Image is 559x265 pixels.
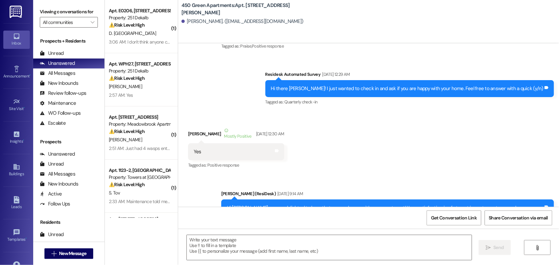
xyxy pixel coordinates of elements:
div: All Messages [40,171,75,178]
span: D. [GEOGRAPHIC_DATA] [109,30,156,36]
div: Property: 251 Dekalb [109,14,170,21]
span: Send [494,244,504,251]
button: New Message [44,248,94,259]
div: Maintenance [40,100,76,107]
a: Inbox [3,31,30,49]
div: 2:51 AM: Just had 4 wasps enter my house [109,145,191,151]
span: Get Conversation Link [431,214,477,221]
div: Apt. 1123-2, [GEOGRAPHIC_DATA] [109,167,170,174]
label: Viewing conversations for [40,7,98,17]
div: Property: 251 Dekalb [109,67,170,74]
div: Hi there [PERSON_NAME]! I just wanted to check in and ask if you are happy with your home. Feel f... [271,85,543,92]
div: Review follow-ups [40,90,86,97]
a: Insights • [3,129,30,147]
div: Active [40,191,62,198]
i:  [91,20,94,25]
button: Share Conversation via email [485,210,552,225]
span: [PERSON_NAME] [109,137,142,143]
b: 450 Green Apartments: Apt. [STREET_ADDRESS][PERSON_NAME] [181,2,314,16]
span: • [26,236,27,241]
div: Tagged as: [188,160,284,170]
div: 2:57 AM: Yes [109,92,133,98]
div: Property: Meadowbrook Apartments [109,121,170,128]
div: New Inbounds [40,181,78,188]
i:  [51,251,56,256]
span: Share Conversation via email [489,214,548,221]
div: Unanswered [40,60,75,67]
img: ResiDesk Logo [10,6,23,18]
strong: ⚠️ Risk Level: High [109,128,145,134]
a: Buildings [3,161,30,179]
div: [DATE] 12:29 AM [321,71,350,78]
input: All communities [43,17,87,28]
span: S. Tov [109,190,120,196]
div: 2:33 AM: Maintenance told me to get in touch with [PERSON_NAME](?) [PERSON_NAME] or his assistant... [109,199,390,204]
div: [PERSON_NAME] (ResiDesk) [221,190,554,199]
div: Unread [40,50,64,57]
span: [PERSON_NAME] [109,83,142,89]
div: Property: Towers at [GEOGRAPHIC_DATA] [109,174,170,181]
span: Quarterly check-in [285,99,317,105]
div: Prospects + Residents [33,38,105,45]
div: Apt. WPH27, [STREET_ADDRESS] [109,61,170,67]
span: • [30,73,31,77]
div: Unread [40,161,64,168]
div: [DATE] 12:30 AM [254,130,284,137]
div: Hi [PERSON_NAME], we are delighted to hear that you are happy with your apartment! Your satisfact... [227,204,543,219]
div: Residents [33,219,105,226]
div: Follow Ups [40,200,70,207]
span: New Message [59,250,86,257]
button: Send [479,240,511,255]
div: [PERSON_NAME]. ([EMAIL_ADDRESS][DOMAIN_NAME]) [181,18,304,25]
strong: ⚠️ Risk Level: High [109,182,145,188]
div: New Inbounds [40,80,78,87]
button: Get Conversation Link [427,210,481,225]
span: • [24,105,25,110]
div: Residesk Automated Survey [265,71,554,80]
div: Prospects [33,138,105,145]
div: Unanswered [40,241,75,248]
a: Site Visit • [3,96,30,114]
span: Positive response [207,162,239,168]
div: WO Follow-ups [40,110,81,117]
div: [PERSON_NAME] [188,127,284,143]
span: • [23,138,24,143]
strong: ⚠️ Risk Level: High [109,75,145,81]
div: Unread [40,231,64,238]
div: Tagged as: [265,97,554,107]
div: Tagged as: [221,41,554,51]
div: Apt. [STREET_ADDRESS] [109,114,170,121]
div: Apt. [STREET_ADDRESS] [109,216,170,223]
div: Yes [194,148,201,155]
i:  [486,245,491,250]
div: Unanswered [40,151,75,158]
strong: ⚠️ Risk Level: High [109,22,145,28]
div: Apt. E0206, [STREET_ADDRESS] [109,7,170,14]
div: Escalate [40,120,66,127]
a: Leads [3,194,30,212]
span: Praise , [241,43,252,49]
div: Mostly Positive [223,127,253,141]
div: [DATE] 9:14 AM [276,190,303,197]
div: All Messages [40,70,75,77]
span: Positive response [252,43,284,49]
i:  [535,245,540,250]
a: Templates • [3,227,30,245]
